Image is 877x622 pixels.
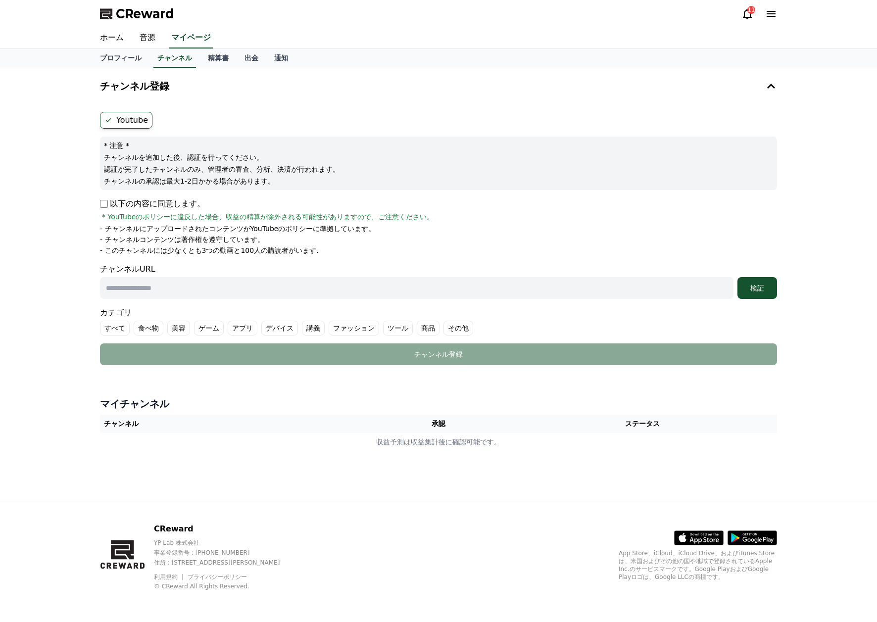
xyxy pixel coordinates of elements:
[100,112,152,129] label: Youtube
[146,329,171,336] span: Settings
[100,235,264,244] p: - チャンネルコンテンツは著作権を遵守しています。
[507,415,777,433] th: ステータス
[261,321,298,335] label: デバイス
[100,433,777,451] td: 収益予測は収益集計後に確認可能です。
[200,49,237,68] a: 精算書
[120,349,757,359] div: チャンネル登録
[417,321,439,335] label: 商品
[100,263,777,299] div: チャンネルURL
[100,245,319,255] p: - このチャンネルには少なくとも3つの動画と100人の購読者がいます.
[65,314,128,338] a: Messages
[102,212,434,222] span: * YouTubeのポリシーに違反した場合、収益の精算が除外される可能性がありますので、ご注意ください。
[154,523,297,535] p: CReward
[104,176,773,186] p: チャンネルの承認は最大1-2日かかる場合があります。
[194,321,224,335] label: ゲーム
[228,321,257,335] label: アプリ
[154,582,297,590] p: © CReward All Rights Reserved.
[237,49,266,68] a: 出金
[25,329,43,336] span: Home
[100,198,205,210] p: 以下の内容に同意します。
[100,81,169,92] h4: チャンネル登録
[302,321,325,335] label: 講義
[154,539,297,547] p: YP Lab 株式会社
[128,314,190,338] a: Settings
[443,321,473,335] label: その他
[100,397,777,411] h4: マイチャンネル
[100,321,130,335] label: すべて
[737,277,777,299] button: 検証
[100,224,375,234] p: - チャンネルにアップロードされたコンテンツがYouTubeのポリシーに準拠しています。
[92,49,149,68] a: プロフィール
[154,549,297,557] p: 事業登録番号 : [PHONE_NUMBER]
[100,415,370,433] th: チャンネル
[96,72,781,100] button: チャンネル登録
[3,314,65,338] a: Home
[154,559,297,567] p: 住所 : [STREET_ADDRESS][PERSON_NAME]
[104,164,773,174] p: 認証が完了したチャンネルのみ、管理者の審査、分析、決済が行われます。
[169,28,213,48] a: マイページ
[100,343,777,365] button: チャンネル登録
[116,6,174,22] span: CReward
[100,307,777,335] div: カテゴリ
[132,28,163,48] a: 音源
[188,574,247,580] a: プライバシーポリシー
[100,6,174,22] a: CReward
[741,283,773,293] div: 検証
[134,321,163,335] label: 食べ物
[329,321,379,335] label: ファッション
[747,6,755,14] div: 11
[167,321,190,335] label: 美容
[266,49,296,68] a: 通知
[82,329,111,337] span: Messages
[104,152,773,162] p: チャンネルを追加した後、認証を行ってください。
[154,574,185,580] a: 利用規約
[383,321,413,335] label: ツール
[153,49,196,68] a: チャンネル
[619,549,777,581] p: App Store、iCloud、iCloud Drive、およびiTunes Storeは、米国およびその他の国や地域で登録されているApple Inc.のサービスマークです。Google P...
[370,415,508,433] th: 承認
[92,28,132,48] a: ホーム
[741,8,753,20] a: 11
